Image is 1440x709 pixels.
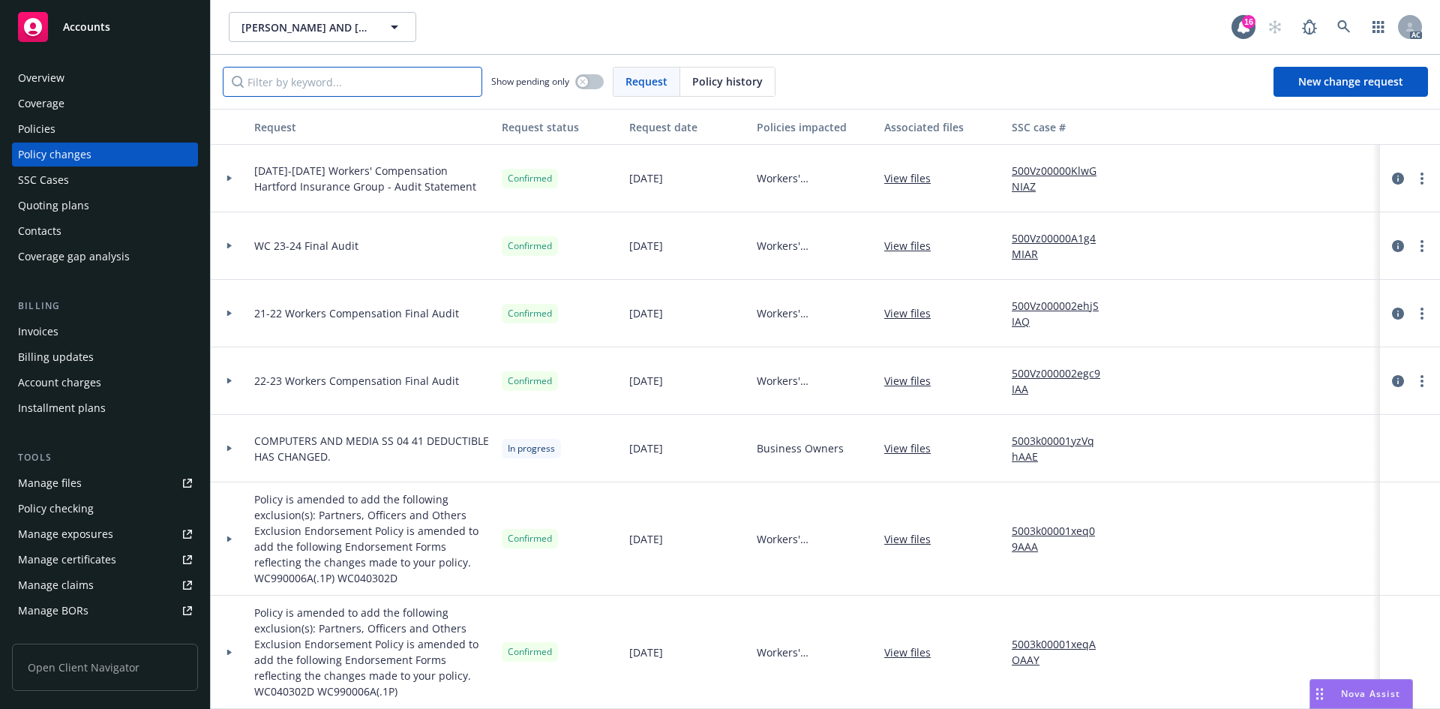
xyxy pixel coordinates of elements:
div: Billing [12,299,198,314]
span: Workers' Compensation [757,644,872,660]
a: Report a Bug [1294,12,1324,42]
button: Associated files [878,109,1006,145]
div: Toggle Row Expanded [211,280,248,347]
a: Search [1329,12,1359,42]
div: Drag to move [1310,680,1329,708]
a: more [1413,372,1431,390]
span: Open Client Navigator [12,644,198,691]
a: View files [884,531,943,547]
span: WC 23-24 Final Audit [254,238,358,254]
a: circleInformation [1389,170,1407,188]
span: [DATE] [629,373,663,389]
span: [DATE] [629,170,663,186]
span: [DATE] [629,305,663,321]
a: Manage files [12,471,198,495]
input: Filter by keyword... [223,67,482,97]
span: Confirmed [508,172,552,185]
button: [PERSON_NAME] AND [PERSON_NAME] DENTISTRY [229,12,416,42]
div: Summary of insurance [18,624,132,648]
div: 16 [1242,15,1255,29]
a: Policy checking [12,497,198,521]
div: Overview [18,66,64,90]
button: Request status [496,109,623,145]
div: Manage claims [18,573,94,597]
a: circleInformation [1389,305,1407,323]
a: Policy changes [12,143,198,167]
div: Request status [502,119,617,135]
a: Manage claims [12,573,198,597]
div: Installment plans [18,396,106,420]
a: Manage BORs [12,599,198,623]
a: circleInformation [1389,372,1407,390]
a: Overview [12,66,198,90]
a: View files [884,238,943,254]
span: Policy is amended to add the following exclusion(s): Partners, Officers and Others Exclusion Endo... [254,491,490,586]
div: Policies impacted [757,119,872,135]
span: Accounts [63,21,110,33]
span: New change request [1298,74,1403,89]
a: Start snowing [1260,12,1290,42]
span: Workers' Compensation [757,305,872,321]
a: View files [884,644,943,660]
a: Contacts [12,219,198,243]
div: Coverage [18,92,64,116]
span: Policy history [692,74,763,89]
div: Toggle Row Expanded [211,596,248,709]
a: Summary of insurance [12,624,198,648]
div: SSC case # [1012,119,1112,135]
div: Associated files [884,119,1000,135]
div: Coverage gap analysis [18,245,130,269]
div: Invoices [18,320,58,344]
a: 500Vz00000KlwGNIAZ [1012,163,1112,194]
span: Workers' Compensation [757,170,872,186]
div: SSC Cases [18,168,69,192]
a: View files [884,373,943,389]
div: Toggle Row Expanded [211,212,248,280]
button: Nova Assist [1309,679,1413,709]
div: Policy changes [18,143,91,167]
span: Policy is amended to add the following exclusion(s): Partners, Officers and Others Exclusion Endo... [254,605,490,699]
a: Switch app [1363,12,1393,42]
a: more [1413,170,1431,188]
a: Policies [12,117,198,141]
a: more [1413,305,1431,323]
span: Confirmed [508,374,552,388]
span: Confirmed [508,307,552,320]
a: 5003k00001xeq09AAA [1012,523,1112,554]
span: Confirmed [508,532,552,545]
span: [DATE]-[DATE] Workers' Compensation Hartford Insurance Group - Audit Statement [254,163,490,194]
span: [DATE] [629,644,663,660]
span: Show pending only [491,75,569,88]
a: Manage certificates [12,548,198,572]
span: Workers' Compensation [757,238,872,254]
div: Toggle Row Expanded [211,482,248,596]
span: [DATE] [629,531,663,547]
a: Account charges [12,371,198,395]
div: Policy checking [18,497,94,521]
a: Coverage gap analysis [12,245,198,269]
div: Toggle Row Expanded [211,145,248,212]
div: Quoting plans [18,194,89,218]
button: Request [248,109,496,145]
span: [PERSON_NAME] AND [PERSON_NAME] DENTISTRY [241,20,371,35]
a: 5003k00001xeqAOAAY [1012,636,1112,668]
a: Billing updates [12,345,198,369]
span: 21-22 Workers Compensation Final Audit [254,305,459,321]
a: Accounts [12,6,198,48]
a: New change request [1273,67,1428,97]
div: Contacts [18,219,61,243]
div: Policies [18,117,55,141]
span: Confirmed [508,239,552,253]
div: Tools [12,450,198,465]
a: 5003k00001yzVqhAAE [1012,433,1112,464]
a: 500Vz000002ehjSIAQ [1012,298,1112,329]
button: Request date [623,109,751,145]
div: Manage files [18,471,82,495]
span: Request [625,74,667,89]
div: Manage exposures [18,522,113,546]
div: Account charges [18,371,101,395]
a: Invoices [12,320,198,344]
a: SSC Cases [12,168,198,192]
a: Manage exposures [12,522,198,546]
